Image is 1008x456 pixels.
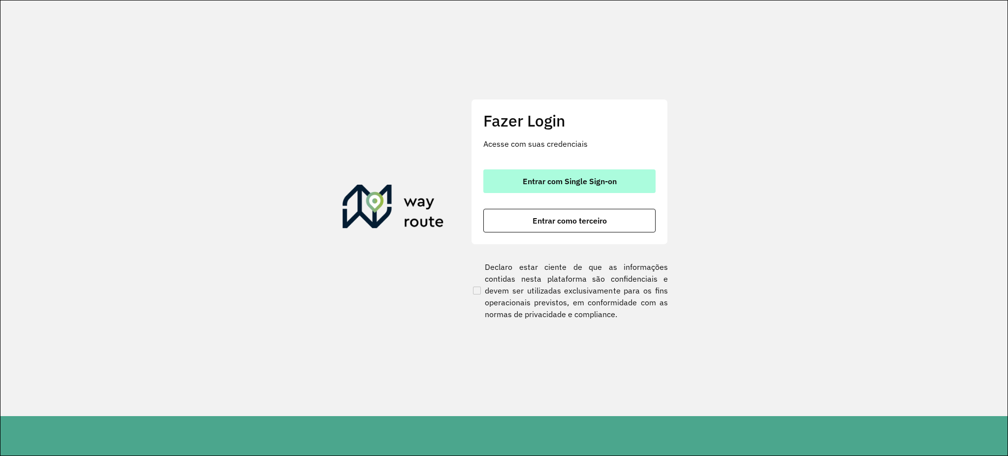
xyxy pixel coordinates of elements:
span: Entrar como terceiro [533,217,607,225]
button: button [483,209,656,232]
label: Declaro estar ciente de que as informações contidas nesta plataforma são confidenciais e devem se... [471,261,668,320]
span: Entrar com Single Sign-on [523,177,617,185]
h2: Fazer Login [483,111,656,130]
p: Acesse com suas credenciais [483,138,656,150]
button: button [483,169,656,193]
img: Roteirizador AmbevTech [343,185,444,232]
